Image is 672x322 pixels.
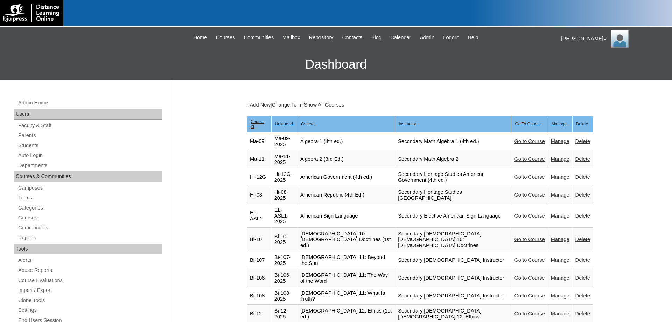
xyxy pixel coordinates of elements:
[190,34,211,42] a: Home
[17,121,162,130] a: Faculty & Staff
[395,228,511,252] td: Secondary [DEMOGRAPHIC_DATA] [DEMOGRAPHIC_DATA] 10: [DEMOGRAPHIC_DATA] Doctrines
[514,174,545,180] a: Go to Course
[339,34,366,42] a: Contacts
[551,293,569,299] a: Manage
[514,156,545,162] a: Go to Course
[17,193,162,202] a: Terms
[576,122,588,126] u: Delete
[440,34,462,42] a: Logout
[551,138,569,144] a: Manage
[297,252,395,269] td: [DEMOGRAPHIC_DATA] 11: Beyond the Sun
[575,192,590,198] a: Delete
[297,186,395,204] td: American Republic (4th Ed.)
[17,276,162,285] a: Course Evaluations
[395,169,511,186] td: Secondary Heritage Studies American Government (4th ed.)
[399,122,416,126] u: Instructor
[297,228,395,252] td: [DEMOGRAPHIC_DATA] 10: [DEMOGRAPHIC_DATA] Doctrines (1st ed.)
[395,287,511,305] td: Secondary [DEMOGRAPHIC_DATA] Instructor
[551,192,569,198] a: Manage
[575,156,590,162] a: Delete
[17,224,162,232] a: Communities
[297,269,395,287] td: [DEMOGRAPHIC_DATA] 11: The Way of the Word
[17,98,162,107] a: Admin Home
[275,122,293,126] u: Unique Id
[17,184,162,192] a: Campuses
[575,257,590,263] a: Delete
[247,151,271,168] td: Ma-11
[575,237,590,242] a: Delete
[395,269,511,287] td: Secondary [DEMOGRAPHIC_DATA] Instructor
[575,138,590,144] a: Delete
[368,34,385,42] a: Blog
[561,30,665,48] div: [PERSON_NAME]
[14,171,162,182] div: Courses & Communities
[395,204,511,228] td: Secondary Elective American Sign Language
[464,34,482,42] a: Help
[297,204,395,228] td: American Sign Language
[14,109,162,120] div: Users
[468,34,478,42] span: Help
[575,275,590,281] a: Delete
[272,252,297,269] td: Bi-107-2025
[551,156,569,162] a: Manage
[272,269,297,287] td: Bi-106-2025
[297,133,395,150] td: Algebra 1 (4th ed.)
[272,204,297,228] td: EL-ASL1-2025
[247,252,271,269] td: Bi-107
[17,306,162,315] a: Settings
[514,293,545,299] a: Go to Course
[306,34,337,42] a: Repository
[240,34,277,42] a: Communities
[17,296,162,305] a: Clone Tools
[247,287,271,305] td: Bi-108
[552,122,567,126] u: Manage
[309,34,334,42] span: Repository
[272,151,297,168] td: Ma-11-2025
[17,151,162,160] a: Auto Login
[304,102,344,108] a: Show All Courses
[575,174,590,180] a: Delete
[611,30,629,48] img: Pam Miller / Distance Learning Online Staff
[272,287,297,305] td: Bi-108-2025
[194,34,207,42] span: Home
[272,169,297,186] td: Hi-12G-2025
[17,141,162,150] a: Students
[297,169,395,186] td: American Government (4th ed.)
[247,169,271,186] td: Hi-12G
[17,286,162,295] a: Import / Export
[514,237,545,242] a: Go to Course
[551,237,569,242] a: Manage
[515,122,541,126] u: Go To Course
[247,228,271,252] td: Bi-10
[514,192,545,198] a: Go to Course
[272,102,303,108] a: Change Term
[390,34,411,42] span: Calendar
[17,131,162,140] a: Parents
[216,34,235,42] span: Courses
[301,122,315,126] u: Course
[17,213,162,222] a: Courses
[17,204,162,212] a: Categories
[514,275,545,281] a: Go to Course
[443,34,459,42] span: Logout
[279,34,304,42] a: Mailbox
[247,186,271,204] td: Hi-08
[272,186,297,204] td: Hi-08-2025
[514,257,545,263] a: Go to Course
[247,101,593,109] div: + | |
[3,49,668,80] h3: Dashboard
[282,34,300,42] span: Mailbox
[247,269,271,287] td: Bi-106
[247,204,271,228] td: EL-ASL1
[575,293,590,299] a: Delete
[416,34,438,42] a: Admin
[17,266,162,275] a: Abuse Reports
[575,213,590,219] a: Delete
[3,4,59,22] img: logo-white.png
[342,34,363,42] span: Contacts
[247,133,271,150] td: Ma-09
[551,257,569,263] a: Manage
[575,311,590,316] a: Delete
[420,34,435,42] span: Admin
[17,233,162,242] a: Reports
